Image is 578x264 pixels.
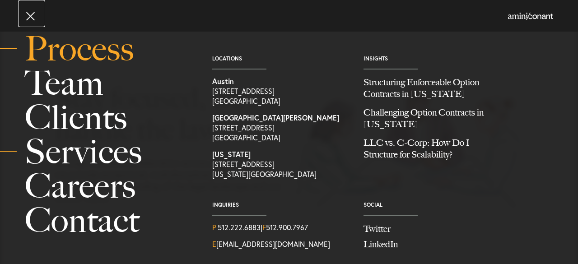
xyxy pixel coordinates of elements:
a: Challenging Option Contracts in Texas [364,107,501,137]
a: Careers [25,169,192,203]
span: P [212,222,216,232]
a: Process [25,32,192,66]
a: View on map [212,76,350,106]
a: Join us on LinkedIn [364,238,501,251]
span: Social [364,202,501,208]
a: View on map [212,149,350,179]
strong: [US_STATE] [212,149,251,159]
a: Team [25,66,192,100]
a: LLC vs. C-Corp: How Do I Structure for Scalability? [364,137,501,167]
a: Structuring Enforceable Option Contracts in Texas [364,76,501,107]
strong: Austin [212,76,234,86]
a: Locations [212,55,242,62]
span: Inquiries [212,202,350,208]
span: F [262,222,266,232]
div: | 512.900.7967 [212,222,350,232]
strong: [GEOGRAPHIC_DATA][PERSON_NAME] [212,113,339,122]
a: Insights [364,55,388,62]
img: Amini & Conant [508,13,553,20]
a: Call us at 5122226883 [218,222,261,232]
a: Clients [25,100,192,134]
a: Email Us [212,239,330,249]
span: E [212,239,216,249]
a: Follow us on Twitter [364,222,501,236]
a: Contact [25,203,192,237]
a: Home [508,13,553,20]
a: Services [25,134,192,169]
a: View on map [212,113,350,143]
